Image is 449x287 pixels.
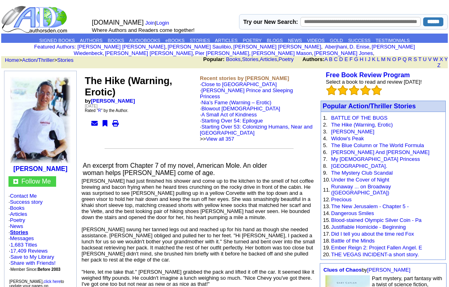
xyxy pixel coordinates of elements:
[334,56,338,62] a: C
[21,178,51,185] font: Follow Me
[338,85,348,95] img: bigemptystars.png
[57,57,73,63] a: Stories
[242,56,258,62] a: Stories
[44,279,61,284] a: click here
[200,81,313,142] font: ·
[331,210,374,216] a: Dangerous Smiles
[201,99,271,106] a: Nia’s Fame (Warning – Erotic)
[13,179,18,184] img: gc.jpg
[323,267,362,273] a: Clues of Chaos
[331,196,352,203] a: Precious
[331,115,388,121] a: BATTLE OF THE BUGS
[323,170,327,176] font: 9.
[331,238,375,244] a: Battle of the Minds
[302,56,324,62] b: Authors:
[326,72,410,78] a: Free Book Review Program
[437,62,441,68] a: Z
[206,136,234,142] a: View all 357
[98,108,101,113] a: R
[331,135,364,141] a: Widow's Peak
[433,56,438,62] a: W
[279,56,294,62] a: Poetry
[34,44,74,50] a: Featured Authors
[108,38,124,43] a: BOOKS
[368,56,371,62] a: J
[323,142,327,148] font: 5.
[323,103,416,110] a: Popular Action/Thriller Stories
[314,50,373,56] a: [PERSON_NAME] Jones
[13,165,67,172] b: [PERSON_NAME]
[360,56,363,62] a: H
[9,254,56,272] font: · · ·
[331,142,424,148] a: The Blue Column or The World Formula
[166,38,185,43] a: eBOOKS
[349,56,352,62] a: F
[323,44,347,50] a: Aberjhani
[331,224,406,230] a: Justifiable Homicide - Beginning
[200,124,313,136] a: Starting Over 53: Colonizing Humans, Near and [GEOGRAPHIC_DATA]
[251,51,252,56] font: i
[10,205,25,211] a: Books
[203,56,224,62] b: Popular:
[10,211,27,217] a: Articles
[39,38,75,43] a: SIGNED BOOKS
[5,57,19,63] a: Home
[324,56,327,62] a: A
[195,50,249,56] a: Pier [PERSON_NAME]
[156,20,169,26] a: Login
[331,122,393,128] a: The Hike (Warning, Erotic)
[288,38,302,43] a: NEWS
[387,56,390,62] a: N
[348,38,371,43] a: SUCCESS
[323,210,330,216] font: 14.
[331,156,420,162] a: My [DEMOGRAPHIC_DATA] Princess
[323,267,410,273] font: by
[331,170,392,176] a: The Mystery Club Scandal
[374,51,375,56] font: i
[233,44,321,50] a: [PERSON_NAME] [PERSON_NAME]
[331,163,387,169] a: [GEOGRAPHIC_DATA].
[8,193,72,272] font: · · · · · · ·
[372,56,376,62] a: K
[10,77,71,163] img: 3918.JPG
[215,38,237,43] a: ARTICLES
[10,248,48,254] a: 17,409 Reviews
[392,56,396,62] a: O
[307,38,325,43] a: VIDEOS
[92,19,144,26] font: [DOMAIN_NAME]
[201,81,277,87] a: Close to [GEOGRAPHIC_DATA]
[10,223,23,229] a: News
[367,267,410,273] a: [PERSON_NAME]
[203,56,448,68] font: , , ,
[360,85,371,95] img: bigemptystars.png
[80,38,103,43] a: AUTHORS
[201,112,257,118] a: A Small Act of Kindness
[403,56,407,62] a: Q
[145,20,155,26] a: Join
[331,184,391,196] a: Runaway ... on Broadway ([GEOGRAPHIC_DATA])
[83,162,267,176] font: An excerpt from Chapter 7 of my novel, American Mole. An older woman helps [PERSON_NAME] come of ...
[104,51,105,56] font: i
[105,50,193,56] a: [PERSON_NAME] [PERSON_NAME]
[10,229,28,235] a: Stories
[10,193,37,199] a: Contact Me
[398,56,401,62] a: P
[323,115,327,121] font: 1.
[2,57,73,63] font: > >
[331,203,409,209] a: The New Jerusalem - Chapter 5 -
[260,56,277,62] a: Articles
[365,56,367,62] a: I
[408,56,412,62] a: R
[323,149,327,155] font: 6.
[167,45,168,49] font: i
[226,56,241,62] a: Books
[323,251,330,257] font: 20.
[354,56,358,62] a: G
[349,85,359,95] img: bigemptystars.png
[330,38,343,43] a: GOLD
[78,44,165,50] a: [PERSON_NAME] [PERSON_NAME]
[200,99,313,142] font: ·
